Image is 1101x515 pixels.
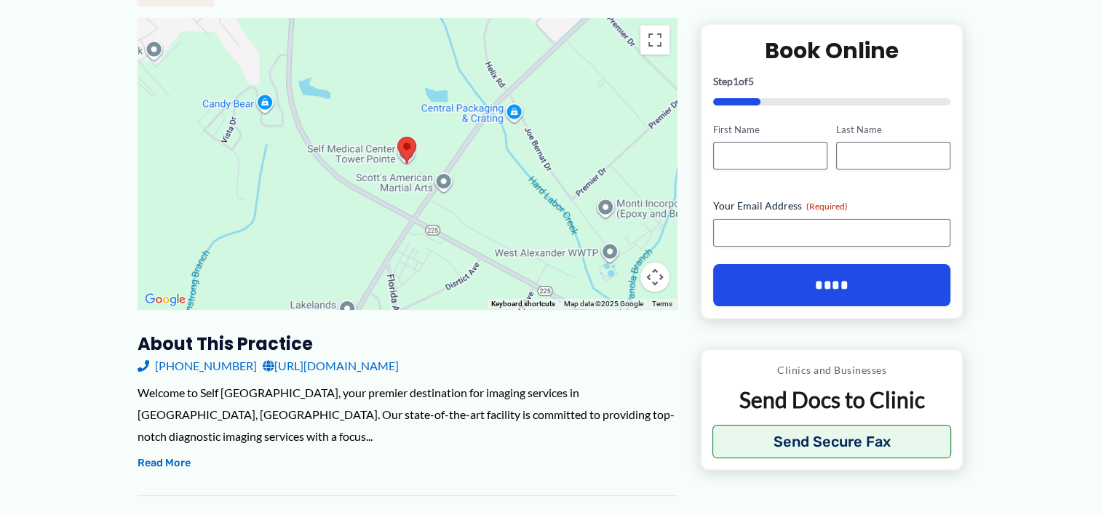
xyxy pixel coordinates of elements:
span: 1 [733,75,739,87]
button: Send Secure Fax [712,426,952,459]
p: Step of [713,76,951,87]
h3: About this practice [138,332,677,355]
h2: Book Online [713,36,951,65]
div: Welcome to Self [GEOGRAPHIC_DATA], your premier destination for imaging services in [GEOGRAPHIC_D... [138,382,677,447]
button: Toggle fullscreen view [640,25,669,55]
label: Last Name [836,123,950,137]
span: Map data ©2025 Google [564,300,643,308]
span: (Required) [806,201,848,212]
a: [PHONE_NUMBER] [138,355,257,377]
a: Terms [652,300,672,308]
button: Map camera controls [640,263,669,292]
a: Open this area in Google Maps (opens a new window) [141,290,189,309]
a: [URL][DOMAIN_NAME] [263,355,399,377]
button: Keyboard shortcuts [491,299,555,309]
img: Google [141,290,189,309]
span: 5 [748,75,754,87]
label: Your Email Address [713,199,951,214]
p: Clinics and Businesses [712,362,952,380]
p: Send Docs to Clinic [712,386,952,415]
label: First Name [713,123,827,137]
button: Read More [138,455,191,472]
